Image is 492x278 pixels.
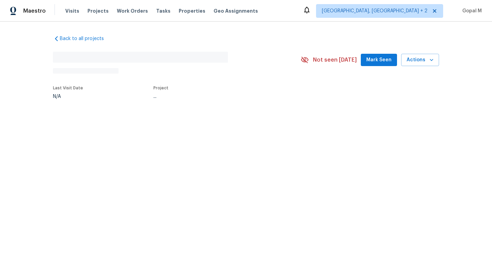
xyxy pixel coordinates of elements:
button: Actions [401,54,439,66]
a: Back to all projects [53,35,119,42]
span: Project [153,86,168,90]
span: Visits [65,8,79,14]
div: ... [153,94,285,99]
span: Maestro [23,8,46,14]
span: Geo Assignments [214,8,258,14]
span: Gopal M [460,8,482,14]
button: Mark Seen [361,54,397,66]
div: N/A [53,94,83,99]
span: Not seen [DATE] [313,56,357,63]
span: Tasks [156,9,170,13]
span: Properties [179,8,205,14]
span: Projects [87,8,109,14]
span: Mark Seen [366,56,392,64]
span: [GEOGRAPHIC_DATA], [GEOGRAPHIC_DATA] + 2 [322,8,427,14]
span: Work Orders [117,8,148,14]
span: Actions [407,56,434,64]
span: Last Visit Date [53,86,83,90]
